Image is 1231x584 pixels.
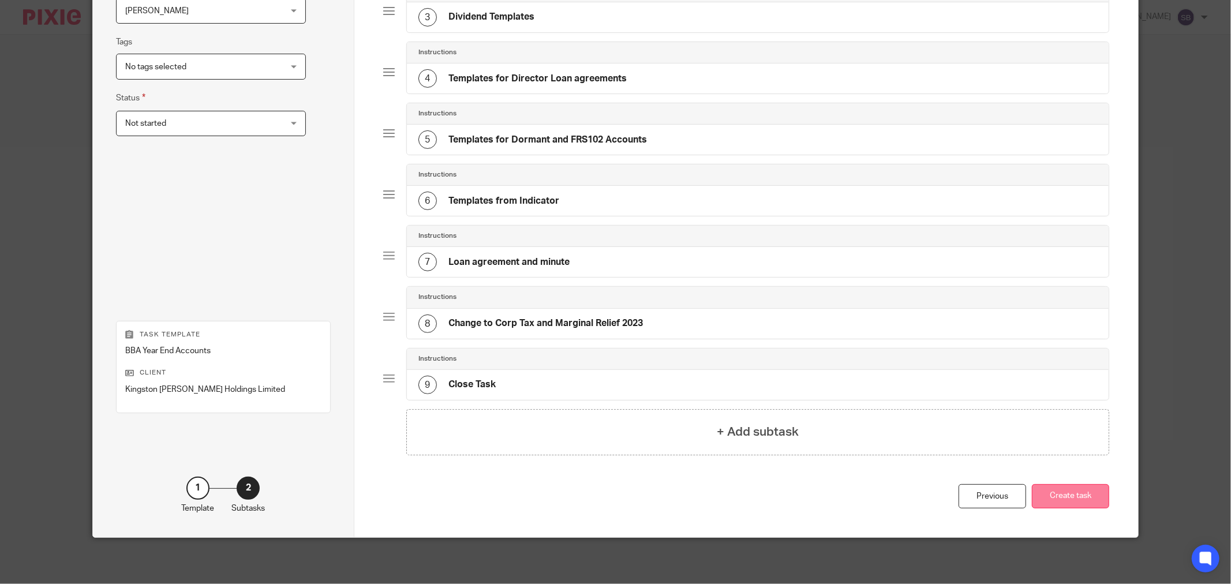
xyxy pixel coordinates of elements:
[125,330,321,339] p: Task template
[125,7,189,15] span: [PERSON_NAME]
[418,170,457,179] h4: Instructions
[418,253,437,271] div: 7
[116,91,145,104] label: Status
[125,119,166,128] span: Not started
[418,109,457,118] h4: Instructions
[418,315,437,333] div: 8
[448,73,627,85] h4: Templates for Director Loan agreements
[418,293,457,302] h4: Instructions
[418,192,437,210] div: 6
[181,503,214,514] p: Template
[125,345,321,357] p: BBA Year End Accounts
[125,368,321,377] p: Client
[186,477,209,500] div: 1
[418,231,457,241] h4: Instructions
[448,11,534,23] h4: Dividend Templates
[448,134,647,146] h4: Templates for Dormant and FRS102 Accounts
[418,376,437,394] div: 9
[448,379,496,391] h4: Close Task
[448,195,559,207] h4: Templates from Indicator
[125,63,186,71] span: No tags selected
[125,384,321,395] p: Kingston [PERSON_NAME] Holdings Limited
[237,477,260,500] div: 2
[418,69,437,88] div: 4
[418,354,457,364] h4: Instructions
[717,423,799,441] h4: + Add subtask
[959,484,1026,509] div: Previous
[448,317,643,330] h4: Change to Corp Tax and Marginal Relief 2023
[418,8,437,27] div: 3
[231,503,265,514] p: Subtasks
[418,130,437,149] div: 5
[1032,484,1109,509] button: Create task
[116,36,132,48] label: Tags
[418,48,457,57] h4: Instructions
[448,256,570,268] h4: Loan agreement and minute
